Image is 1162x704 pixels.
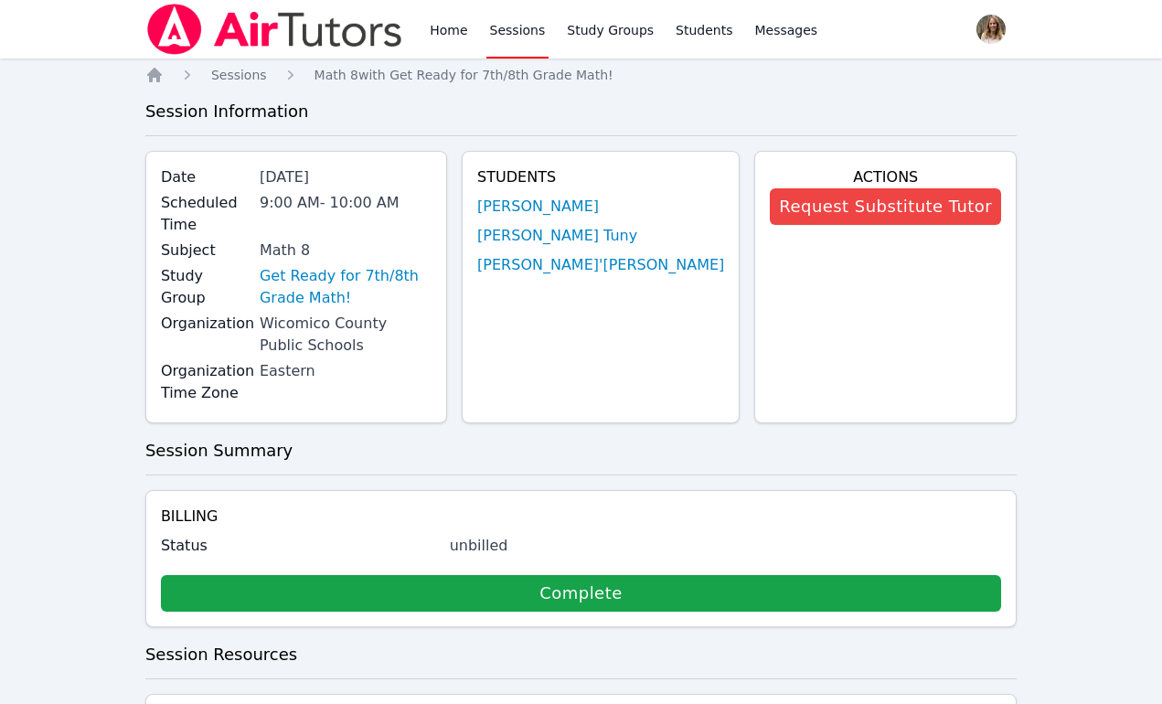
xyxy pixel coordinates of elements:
h4: Actions [770,166,1001,188]
a: Sessions [211,66,267,84]
div: [DATE] [260,166,432,188]
nav: Breadcrumb [145,66,1017,84]
button: Request Substitute Tutor [770,188,1001,225]
span: Math 8 with Get Ready for 7th/8th Grade Math! [314,68,613,82]
a: [PERSON_NAME] Tuny [477,225,637,247]
div: Eastern [260,360,432,382]
label: Scheduled Time [161,192,249,236]
a: Complete [161,575,1001,612]
a: Math 8with Get Ready for 7th/8th Grade Math! [314,66,613,84]
div: Wicomico County Public Schools [260,313,432,357]
a: [PERSON_NAME] [477,196,599,218]
span: Sessions [211,68,267,82]
label: Date [161,166,249,188]
div: unbilled [450,535,1002,557]
h4: Students [477,166,724,188]
label: Organization Time Zone [161,360,249,404]
h4: Billing [161,506,1001,528]
label: Subject [161,240,249,261]
h3: Session Resources [145,642,1017,667]
label: Organization [161,313,249,335]
h3: Session Information [145,99,1017,124]
label: Study Group [161,265,249,309]
a: [PERSON_NAME]'[PERSON_NAME] [477,254,724,276]
h3: Session Summary [145,438,1017,464]
img: Air Tutors [145,4,404,55]
span: Messages [755,21,818,39]
label: Status [161,535,439,557]
div: Math 8 [260,240,432,261]
div: 9:00 AM - 10:00 AM [260,192,432,214]
a: Get Ready for 7th/8th Grade Math! [260,265,432,309]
